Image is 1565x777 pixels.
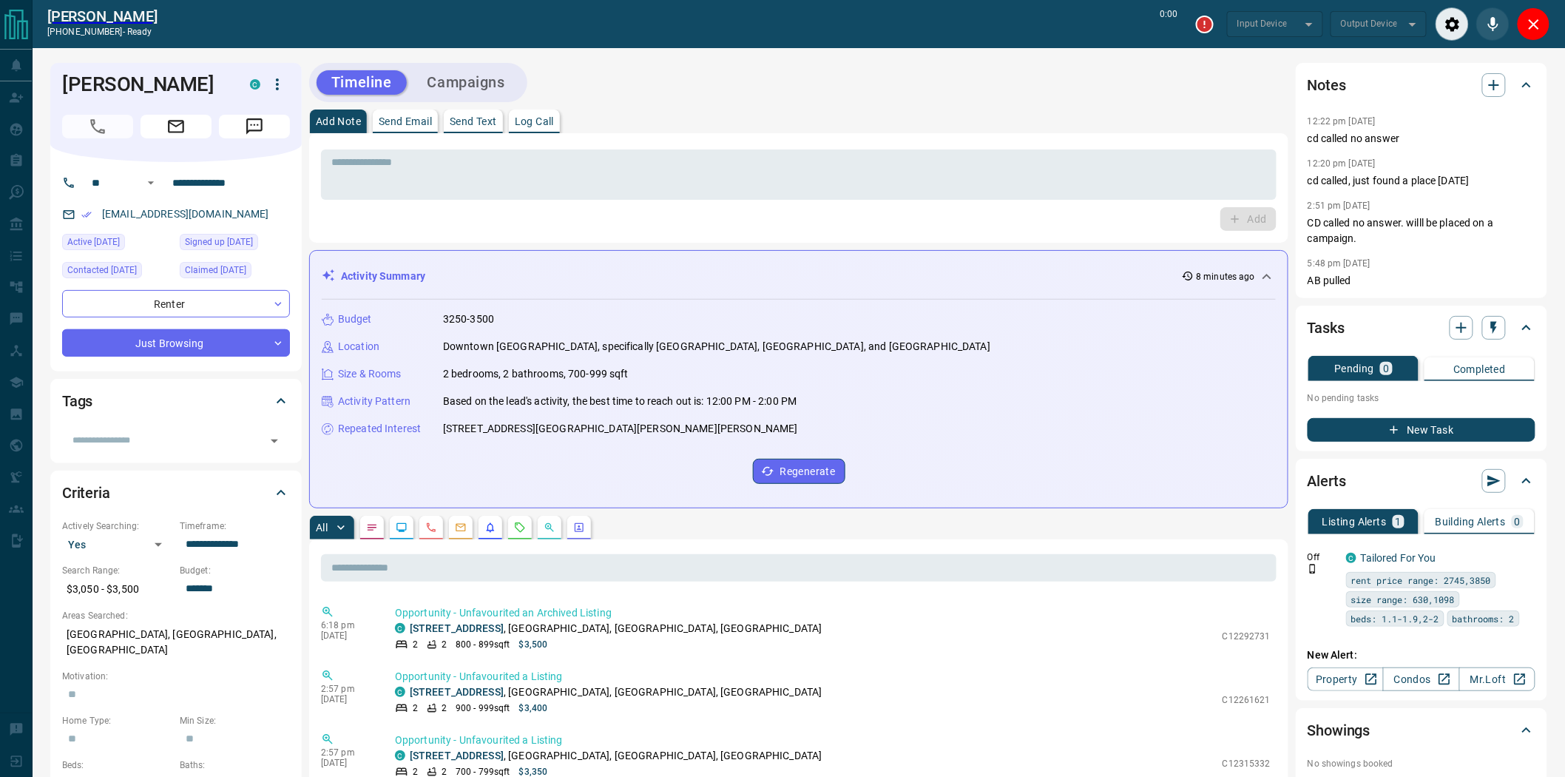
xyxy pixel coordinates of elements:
[753,459,845,484] button: Regenerate
[62,533,172,556] div: Yes
[338,339,379,354] p: Location
[1308,551,1337,564] p: Off
[1322,517,1387,527] p: Listing Alerts
[316,116,361,127] p: Add Note
[1453,364,1506,374] p: Completed
[456,638,510,651] p: 800 - 899 sqft
[180,714,290,727] p: Min Size:
[264,431,285,451] button: Open
[321,747,373,758] p: 2:57 pm
[1308,310,1535,346] div: Tasks
[62,389,92,413] h2: Tags
[1308,564,1318,574] svg: Push Notification Only
[317,70,407,95] button: Timeline
[1308,67,1535,103] div: Notes
[410,750,504,761] a: [STREET_ADDRESS]
[219,115,290,138] span: Message
[47,7,158,25] h2: [PERSON_NAME]
[1160,7,1178,41] p: 0:00
[413,70,520,95] button: Campaigns
[62,262,172,283] div: Thu Aug 07 2025
[1346,553,1356,563] div: condos.ca
[62,475,290,511] div: Criteria
[62,714,172,727] p: Home Type:
[102,208,269,220] a: [EMAIL_ADDRESS][DOMAIN_NAME]
[1308,463,1535,499] div: Alerts
[456,702,510,715] p: 900 - 999 sqft
[62,329,290,357] div: Just Browsing
[62,234,172,255] div: Wed Aug 13 2025
[519,702,548,715] p: $3,400
[62,609,290,622] p: Areas Searched:
[443,421,798,437] p: [STREET_ADDRESS][GEOGRAPHIC_DATA][PERSON_NAME][PERSON_NAME]
[395,605,1271,621] p: Opportunity - Unfavourited an Archived Listing
[519,638,548,651] p: $3,500
[62,383,290,419] div: Tags
[484,522,496,534] svg: Listing Alerts
[142,174,160,192] button: Open
[1383,667,1459,691] a: Condos
[544,522,555,534] svg: Opportunities
[338,312,372,327] p: Budget
[1308,757,1535,770] p: No showings booked
[1223,630,1271,643] p: C12292731
[1308,258,1370,269] p: 5:48 pm [DATE]
[62,73,228,96] h1: [PERSON_NAME]
[395,750,405,761] div: condos.ca
[1383,363,1389,374] p: 0
[1223,757,1271,770] p: C12315332
[321,694,373,704] p: [DATE]
[1396,517,1402,527] p: 1
[515,116,554,127] p: Log Call
[338,366,402,382] p: Size & Rooms
[443,339,990,354] p: Downtown [GEOGRAPHIC_DATA], specifically [GEOGRAPHIC_DATA], [GEOGRAPHIC_DATA], and [GEOGRAPHIC_DATA]
[1436,7,1469,41] div: Audio Settings
[395,733,1271,748] p: Opportunity - Unfavourited a Listing
[321,620,373,630] p: 6:18 pm
[1308,316,1345,340] h2: Tasks
[81,209,92,220] svg: Email Verified
[180,234,290,255] div: Tue Apr 13 2021
[1308,713,1535,748] div: Showings
[1308,131,1535,147] p: cd called no answer
[62,577,172,602] p: $3,050 - $3,500
[62,481,110,505] h2: Criteria
[1308,215,1535,246] p: CD called no answer. willl be placed on a campaign.
[1308,469,1346,493] h2: Alerts
[1308,116,1376,127] p: 12:22 pm [DATE]
[1308,667,1384,691] a: Property
[1308,158,1376,169] p: 12:20 pm [DATE]
[425,522,437,534] svg: Calls
[395,687,405,697] div: condos.ca
[1308,201,1370,211] p: 2:51 pm [DATE]
[180,519,290,533] p: Timeframe:
[185,263,246,277] span: Claimed [DATE]
[1308,647,1535,663] p: New Alert:
[1361,552,1436,564] a: Tailored For You
[62,519,172,533] p: Actively Searching:
[1308,387,1535,409] p: No pending tasks
[366,522,378,534] svg: Notes
[1517,7,1550,41] div: Close
[321,758,373,768] p: [DATE]
[316,522,328,533] p: All
[185,235,253,249] span: Signed up [DATE]
[450,116,497,127] p: Send Text
[573,522,585,534] svg: Agent Actions
[67,263,137,277] span: Contacted [DATE]
[442,638,447,651] p: 2
[321,630,373,641] p: [DATE]
[410,686,504,698] a: [STREET_ADDRESS]
[1459,667,1535,691] a: Mr.Loft
[62,622,290,662] p: [GEOGRAPHIC_DATA], [GEOGRAPHIC_DATA], [GEOGRAPHIC_DATA]
[62,290,290,317] div: Renter
[1351,592,1455,607] span: size range: 630,1098
[443,366,629,382] p: 2 bedrooms, 2 bathrooms, 700-999 sqft
[180,564,290,577] p: Budget:
[442,702,447,715] p: 2
[410,684,822,700] p: , [GEOGRAPHIC_DATA], [GEOGRAPHIC_DATA], [GEOGRAPHIC_DATA]
[321,684,373,694] p: 2:57 pm
[322,263,1276,290] div: Activity Summary8 minutes ago
[62,758,172,772] p: Beds:
[379,116,432,127] p: Send Email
